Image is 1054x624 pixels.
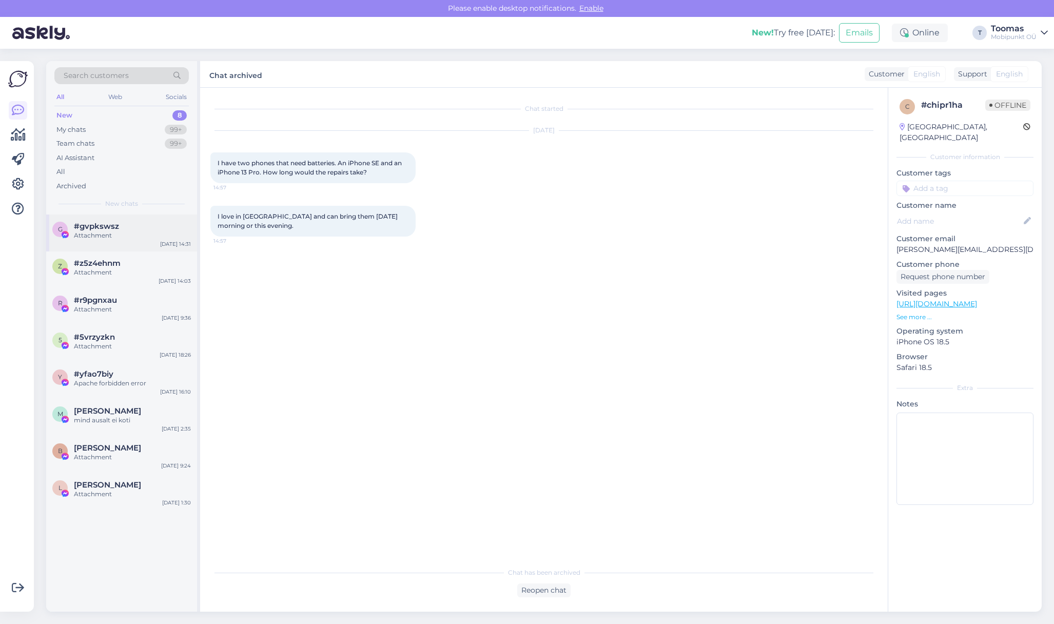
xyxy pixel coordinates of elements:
[991,25,1048,41] a: ToomasMobipunkt OÜ
[160,240,191,248] div: [DATE] 14:31
[74,416,191,425] div: mind ausalt ei koti
[991,33,1037,41] div: Mobipunkt OÜ
[218,212,399,229] span: I love in [GEOGRAPHIC_DATA] and can bring them [DATE] morning or this evening.
[896,233,1033,244] p: Customer email
[74,231,191,240] div: Attachment
[752,28,774,37] b: New!
[106,90,124,104] div: Web
[210,104,877,113] div: Chat started
[74,305,191,314] div: Attachment
[839,23,880,43] button: Emails
[210,126,877,135] div: [DATE]
[74,480,141,490] span: Lisandra Palmets
[162,425,191,433] div: [DATE] 2:35
[56,153,94,163] div: AI Assistant
[576,4,607,13] span: Enable
[213,237,252,245] span: 14:57
[74,453,191,462] div: Attachment
[896,168,1033,179] p: Customer tags
[164,90,189,104] div: Socials
[896,181,1033,196] input: Add a tag
[56,139,94,149] div: Team chats
[161,462,191,470] div: [DATE] 9:24
[58,336,62,344] span: 5
[162,499,191,506] div: [DATE] 1:30
[972,26,987,40] div: T
[58,373,62,381] span: y
[74,222,119,231] span: #gvpkswsz
[165,139,187,149] div: 99+
[896,200,1033,211] p: Customer name
[752,27,835,39] div: Try free [DATE]:
[508,568,580,577] span: Chat has been archived
[218,159,403,176] span: I have two phones that need batteries. An iPhone SE and an iPhone 13 Pro. How long would the repa...
[991,25,1037,33] div: Toomas
[896,399,1033,410] p: Notes
[57,410,63,418] span: M
[162,314,191,322] div: [DATE] 9:36
[58,447,63,455] span: В
[58,225,63,233] span: g
[56,167,65,177] div: All
[74,406,141,416] span: Martin Laandu
[905,103,910,110] span: c
[896,352,1033,362] p: Browser
[58,484,62,492] span: L
[56,125,86,135] div: My chats
[74,342,191,351] div: Attachment
[896,337,1033,347] p: iPhone OS 18.5
[74,379,191,388] div: Apache forbidden error
[896,152,1033,162] div: Customer information
[896,259,1033,270] p: Customer phone
[213,184,252,191] span: 14:57
[58,299,63,307] span: r
[897,216,1022,227] input: Add name
[172,110,187,121] div: 8
[58,262,62,270] span: z
[896,288,1033,299] p: Visited pages
[74,296,117,305] span: #r9pgnxau
[921,99,985,111] div: # chipr1ha
[209,67,262,81] label: Chat archived
[896,383,1033,393] div: Extra
[892,24,948,42] div: Online
[159,277,191,285] div: [DATE] 14:03
[160,351,191,359] div: [DATE] 18:26
[165,125,187,135] div: 99+
[74,490,191,499] div: Attachment
[954,69,987,80] div: Support
[985,100,1030,111] span: Offline
[8,69,28,89] img: Askly Logo
[896,270,989,284] div: Request phone number
[896,326,1033,337] p: Operating system
[105,199,138,208] span: New chats
[74,259,121,268] span: #z5z4ehnm
[64,70,129,81] span: Search customers
[865,69,905,80] div: Customer
[913,69,940,80] span: English
[896,362,1033,373] p: Safari 18.5
[896,313,1033,322] p: See more ...
[74,268,191,277] div: Attachment
[896,299,977,308] a: [URL][DOMAIN_NAME]
[74,443,141,453] span: Вадим Св
[74,333,115,342] span: #5vrzyzkn
[54,90,66,104] div: All
[996,69,1023,80] span: English
[517,583,571,597] div: Reopen chat
[56,110,72,121] div: New
[896,244,1033,255] p: [PERSON_NAME][EMAIL_ADDRESS][DOMAIN_NAME]
[56,181,86,191] div: Archived
[160,388,191,396] div: [DATE] 16:10
[74,369,113,379] span: #yfao7biy
[900,122,1023,143] div: [GEOGRAPHIC_DATA], [GEOGRAPHIC_DATA]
